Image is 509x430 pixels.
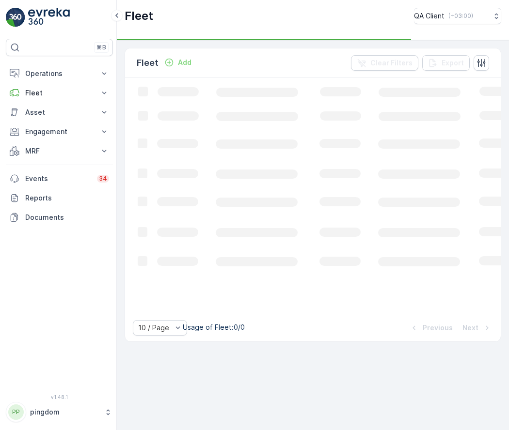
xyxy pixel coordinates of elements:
[6,208,113,227] a: Documents
[423,323,453,333] p: Previous
[137,56,159,70] p: Fleet
[178,58,191,67] p: Add
[25,213,109,222] p: Documents
[6,188,113,208] a: Reports
[461,322,493,334] button: Next
[96,44,106,51] p: ⌘B
[422,55,470,71] button: Export
[99,175,107,183] p: 34
[25,146,94,156] p: MRF
[442,58,464,68] p: Export
[25,107,94,117] p: Asset
[25,127,94,137] p: Engagement
[25,69,94,78] p: Operations
[6,394,113,400] span: v 1.48.1
[25,88,94,98] p: Fleet
[6,402,113,422] button: PPpingdom
[183,322,245,332] p: Usage of Fleet : 0/0
[30,407,99,417] p: pingdom
[25,193,109,203] p: Reports
[28,8,70,27] img: logo_light-DOdMpM7g.png
[6,8,25,27] img: logo
[25,174,91,184] p: Events
[408,322,454,334] button: Previous
[6,64,113,83] button: Operations
[414,8,501,24] button: QA Client(+03:00)
[6,141,113,161] button: MRF
[448,12,473,20] p: ( +03:00 )
[6,122,113,141] button: Engagement
[351,55,418,71] button: Clear Filters
[160,57,195,68] button: Add
[6,103,113,122] button: Asset
[125,8,153,24] p: Fleet
[6,169,113,188] a: Events34
[370,58,413,68] p: Clear Filters
[8,404,24,420] div: PP
[6,83,113,103] button: Fleet
[462,323,478,333] p: Next
[414,11,445,21] p: QA Client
